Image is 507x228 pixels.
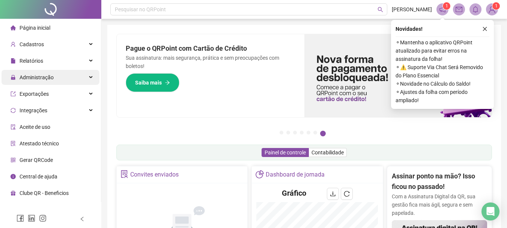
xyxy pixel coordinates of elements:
span: bell [472,6,479,13]
span: instagram [39,214,47,222]
span: solution [11,141,16,146]
span: Clube QR - Beneficios [20,190,69,196]
span: solution [120,170,128,178]
button: 4 [300,131,304,134]
span: ⚬ Novidade no Cálculo do Saldo! [396,80,489,88]
span: home [11,25,16,30]
span: Central de ajuda [20,174,57,180]
span: info-circle [11,174,16,179]
p: Sua assinatura: mais segurança, prática e sem preocupações com boletos! [126,54,295,70]
span: Página inicial [20,25,50,31]
button: Saiba mais [126,73,179,92]
span: export [11,91,16,97]
button: 5 [307,131,310,134]
button: 2 [286,131,290,134]
span: notification [439,6,446,13]
span: Atestado técnico [20,140,59,146]
span: Saiba mais [135,79,162,87]
button: 7 [320,131,326,136]
span: pie-chart [256,170,263,178]
div: Open Intercom Messenger [481,202,499,220]
span: mail [456,6,462,13]
span: Administração [20,74,54,80]
h2: Assinar ponto na mão? Isso ficou no passado! [392,171,487,192]
span: Painel de controle [265,149,306,156]
span: user-add [11,42,16,47]
span: facebook [17,214,24,222]
span: 1 [445,3,448,9]
span: reload [344,191,350,197]
span: left [80,216,85,222]
span: close [482,26,487,32]
button: 1 [280,131,283,134]
button: 6 [313,131,317,134]
span: download [330,191,336,197]
h4: Gráfico [282,188,306,198]
img: 86600 [486,4,498,15]
span: ⚬ Ajustes da folha com período ampliado! [396,88,489,104]
span: 1 [495,3,498,9]
span: arrow-right [165,80,170,85]
button: 3 [293,131,297,134]
span: Exportações [20,91,49,97]
span: audit [11,124,16,130]
span: ⚬ Mantenha o aplicativo QRPoint atualizado para evitar erros na assinatura da folha! [396,38,489,63]
span: linkedin [28,214,35,222]
span: Integrações [20,107,47,113]
span: Novidades ! [396,25,423,33]
span: Gerar QRCode [20,157,53,163]
h2: Pague o QRPoint com Cartão de Crédito [126,43,295,54]
span: gift [11,190,16,196]
span: sync [11,108,16,113]
span: [PERSON_NAME] [392,5,432,14]
sup: 1 [443,2,450,10]
sup: Atualize o seu contato no menu Meus Dados [492,2,500,10]
span: Aceite de uso [20,124,50,130]
span: Cadastros [20,41,44,47]
span: Relatórios [20,58,43,64]
div: Convites enviados [130,168,179,181]
span: Contabilidade [311,149,344,156]
p: Com a Assinatura Digital da QR, sua gestão fica mais ágil, segura e sem papelada. [392,192,487,217]
img: banner%2F096dab35-e1a4-4d07-87c2-cf089f3812bf.png [304,34,492,117]
span: lock [11,75,16,80]
span: ⚬ ⚠️ Suporte Via Chat Será Removido do Plano Essencial [396,63,489,80]
span: file [11,58,16,63]
span: search [378,7,383,12]
div: Dashboard de jornada [266,168,325,181]
span: qrcode [11,157,16,163]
